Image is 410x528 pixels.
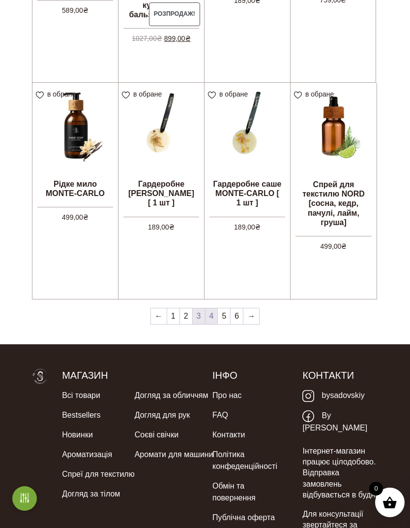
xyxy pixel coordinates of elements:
a: Обмін та повернення [212,476,288,508]
a: Гардеробне [PERSON_NAME] [ 1 шт ] 189,00₴ [118,83,204,221]
a: Політика конфеденційності [212,445,288,476]
bdi: 589,00 [62,6,88,14]
a: в обране [208,90,251,98]
bdi: 499,00 [62,213,88,221]
span: ₴ [185,34,191,42]
h5: Контакти [302,369,378,382]
span: ₴ [255,223,261,231]
bdi: 1027,00 [132,34,162,42]
a: Публічна оферта [212,508,275,528]
a: Догляд за обличчям [135,386,208,405]
h2: Гардеробне саше MONTE-CARLO [ 1 шт ] [205,175,290,212]
a: в обране [294,90,337,98]
span: ₴ [169,223,175,231]
img: unfavourite.svg [294,92,302,99]
a: Аромати для машини [135,445,213,464]
a: Спреї для текстилю [62,464,135,484]
h5: Інфо [212,369,288,382]
bdi: 499,00 [321,242,347,250]
bdi: 189,00 [234,223,261,231]
img: unfavourite.svg [36,92,44,99]
a: Контакти [212,425,245,445]
img: unfavourite.svg [122,92,130,99]
span: ₴ [83,213,88,221]
a: Ароматизація [62,445,112,464]
span: 0 [369,482,383,495]
a: By [PERSON_NAME] [302,406,378,438]
span: в обране [305,90,334,98]
h2: Гардеробне [PERSON_NAME] [ 1 шт ] [118,175,204,212]
a: 4 [205,308,218,324]
a: 2 [180,308,192,324]
span: ₴ [341,242,347,250]
a: Bestsellers [62,405,100,425]
span: Розпродаж! [149,2,201,26]
a: FAQ [212,405,228,425]
span: в обране [133,90,162,98]
a: Про нас [212,386,241,405]
a: Гардеробне саше MONTE-CARLO [ 1 шт ] 189,00₴ [205,83,290,221]
a: Новинки [62,425,93,445]
span: в обране [219,90,248,98]
a: 1 [167,308,179,324]
a: 6 [231,308,243,324]
bdi: 899,00 [164,34,191,42]
a: → [243,308,259,324]
a: Рідке мило MONTE-CARLO 499,00₴ [32,83,118,221]
span: ₴ [83,6,88,14]
p: Інтернет-магазин працює цілодобово. Відправка замовлень відбувається в будні [302,446,378,501]
h5: Магазин [62,369,198,382]
bdi: 189,00 [148,223,175,231]
a: в обране [36,90,79,98]
span: в обране [47,90,76,98]
h2: Рідке мило MONTE-CARLO [32,175,118,202]
a: bysadovskiy [302,386,364,406]
a: Спрей для текстилю NORD [сосна, кедр, пачулі, лайм, груша] 499,00₴ [291,83,377,221]
a: Всі товари [62,386,100,405]
img: unfavourite.svg [208,92,216,99]
span: 3 [193,308,205,324]
a: 5 [218,308,230,324]
a: Соєві свічки [135,425,178,445]
a: ← [151,308,167,324]
span: ₴ [157,34,162,42]
a: в обране [122,90,165,98]
a: Догляд для рук [135,405,190,425]
h2: Спрей для текстилю NORD [сосна, кедр, пачулі, лайм, груша] [291,176,377,231]
a: Догляд за тілом [62,484,120,504]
